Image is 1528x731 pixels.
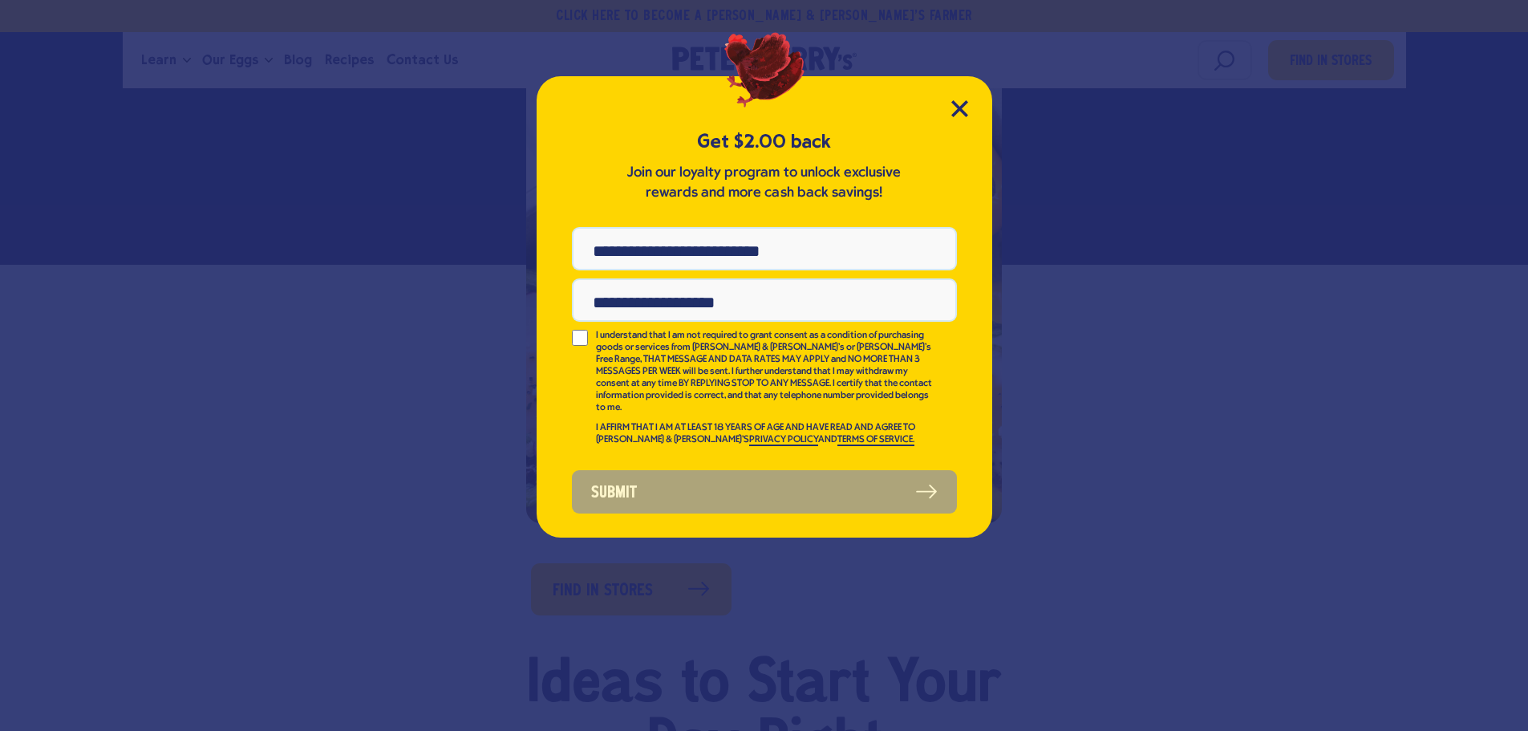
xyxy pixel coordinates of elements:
[596,330,934,414] p: I understand that I am not required to grant consent as a condition of purchasing goods or servic...
[951,100,968,117] button: Close Modal
[596,422,934,446] p: I AFFIRM THAT I AM AT LEAST 18 YEARS OF AGE AND HAVE READ AND AGREE TO [PERSON_NAME] & [PERSON_NA...
[572,128,957,155] h5: Get $2.00 back
[837,435,914,446] a: TERMS OF SERVICE.
[572,470,957,514] button: Submit
[572,330,588,346] input: I understand that I am not required to grant consent as a condition of purchasing goods or servic...
[624,163,905,203] p: Join our loyalty program to unlock exclusive rewards and more cash back savings!
[749,435,818,446] a: PRIVACY POLICY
